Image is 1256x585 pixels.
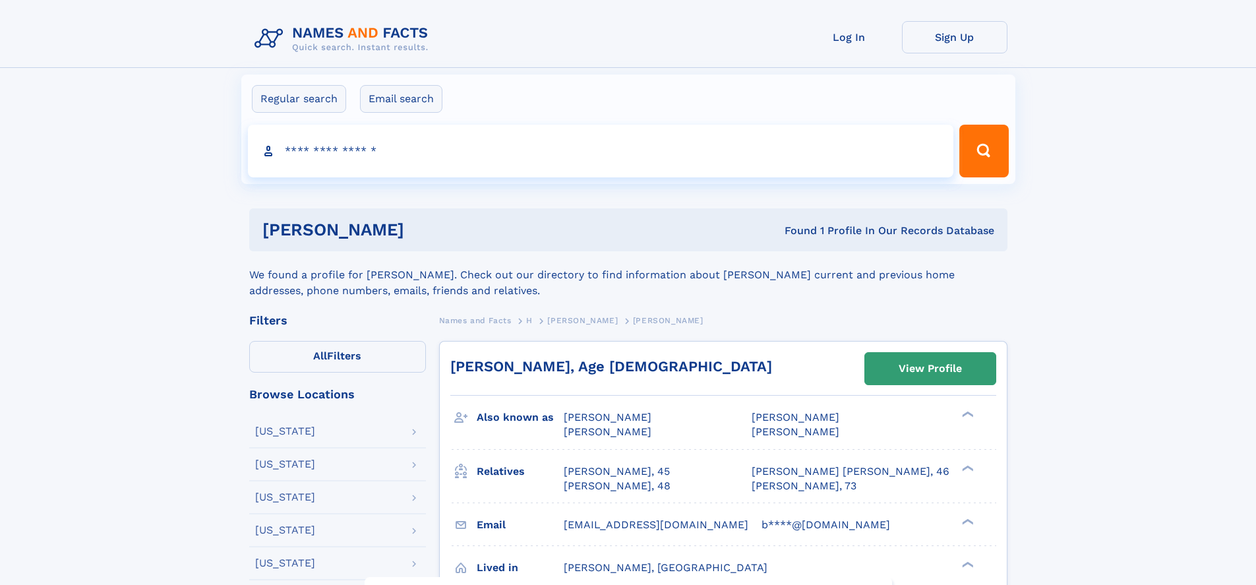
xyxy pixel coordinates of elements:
div: Browse Locations [249,388,426,400]
button: Search Button [959,125,1008,177]
div: Filters [249,315,426,326]
div: ❯ [959,517,974,526]
a: H [526,312,533,328]
div: ❯ [959,560,974,569]
h1: [PERSON_NAME] [262,222,595,238]
span: [PERSON_NAME], [GEOGRAPHIC_DATA] [564,561,767,574]
div: We found a profile for [PERSON_NAME]. Check out our directory to find information about [PERSON_N... [249,251,1007,299]
div: [US_STATE] [255,558,315,569]
span: [EMAIL_ADDRESS][DOMAIN_NAME] [564,518,748,531]
div: [US_STATE] [255,492,315,503]
label: Email search [360,85,442,113]
a: [PERSON_NAME], 48 [564,479,671,493]
a: Names and Facts [439,312,512,328]
h3: Also known as [477,406,564,429]
div: View Profile [899,354,962,384]
span: [PERSON_NAME] [564,425,651,438]
span: [PERSON_NAME] [633,316,703,325]
div: ❯ [959,464,974,472]
a: [PERSON_NAME], 73 [752,479,856,493]
img: Logo Names and Facts [249,21,439,57]
span: [PERSON_NAME] [752,411,839,423]
div: ❯ [959,410,974,419]
h3: Lived in [477,557,564,579]
label: Regular search [252,85,346,113]
div: [US_STATE] [255,459,315,470]
a: Sign Up [902,21,1007,53]
h3: Relatives [477,460,564,483]
a: [PERSON_NAME] [PERSON_NAME], 46 [752,464,949,479]
label: Filters [249,341,426,373]
span: [PERSON_NAME] [547,316,618,325]
div: [US_STATE] [255,525,315,536]
a: [PERSON_NAME] [547,312,618,328]
a: [PERSON_NAME], Age [DEMOGRAPHIC_DATA] [450,358,772,375]
a: [PERSON_NAME], 45 [564,464,670,479]
div: [US_STATE] [255,426,315,437]
a: Log In [796,21,902,53]
a: View Profile [865,353,996,385]
span: [PERSON_NAME] [752,425,839,438]
h3: Email [477,514,564,536]
input: search input [248,125,954,177]
span: H [526,316,533,325]
span: [PERSON_NAME] [564,411,651,423]
span: All [313,350,327,362]
div: Found 1 Profile In Our Records Database [594,224,994,238]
